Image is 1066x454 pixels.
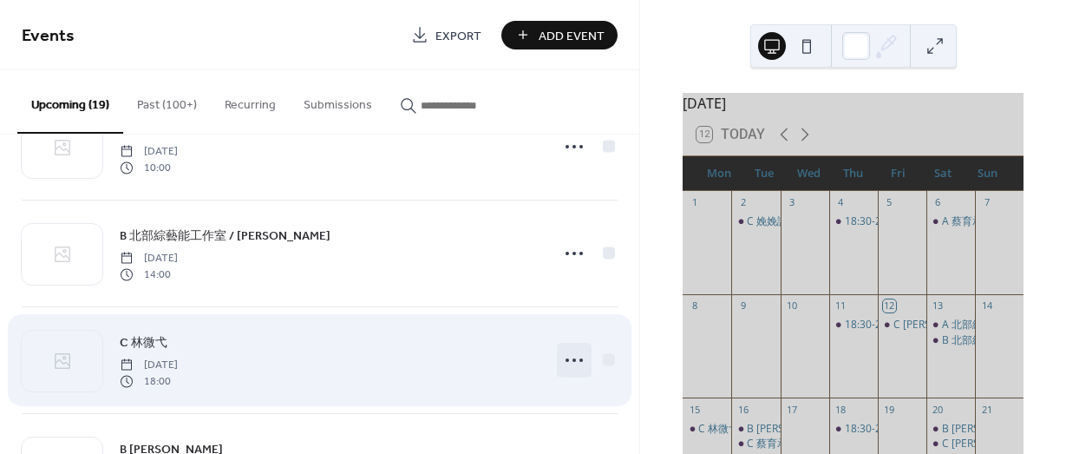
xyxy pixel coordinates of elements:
span: Add Event [539,27,605,45]
div: Thu [831,156,876,191]
div: Tue [742,156,787,191]
div: Mon [696,156,742,191]
span: 14:00 [120,266,178,282]
div: B 林筠喬 [731,422,780,437]
div: 18:30-20:30 瑜珈 / 林嘉麗 [829,422,878,437]
div: 18:30-20:30 瑜珈 / 林嘉麗 [845,214,965,229]
div: 18:30-20:30 瑜珈 / 林嘉麗 [829,318,878,332]
div: [DATE] [683,93,1023,114]
div: B [PERSON_NAME] [942,422,1033,437]
div: 16 [736,403,749,416]
div: Wed [786,156,831,191]
div: C 林微弋 [683,422,731,437]
div: 18:30-20:30 瑜珈 / 林嘉麗 [845,318,965,332]
div: B [PERSON_NAME] [747,422,838,437]
div: 12 [883,299,896,313]
button: Submissions [290,70,386,132]
div: 19 [883,403,896,416]
div: 21 [980,403,993,416]
span: 18:00 [120,373,178,389]
div: C [PERSON_NAME] [893,318,984,332]
div: 9 [736,299,749,313]
div: C 蔡育承 [747,437,788,451]
div: 7 [980,196,993,209]
span: [DATE] [120,358,178,373]
div: Sun [965,156,1010,191]
div: 2 [736,196,749,209]
div: 17 [786,403,799,416]
div: Sat [920,156,965,191]
button: Recurring [211,70,290,132]
div: C 娩娩課程排練 / 張庭溦 [731,214,780,229]
div: C 林筠喬 [878,318,926,332]
button: Past (100+) [123,70,211,132]
span: Export [435,27,481,45]
span: [DATE] [120,251,178,266]
a: Export [398,21,494,49]
div: Fri [875,156,920,191]
div: 1 [688,196,701,209]
div: A 蔡育承 [926,214,975,229]
div: 14 [980,299,993,313]
div: 3 [786,196,799,209]
div: 11 [834,299,847,313]
div: C 娩娩課程排練 / 張庭溦 [747,214,859,229]
div: 20 [932,403,945,416]
a: B 北部綜藝能工作室 / [PERSON_NAME] [120,226,330,246]
a: C 林微弋 [120,332,167,352]
button: Add Event [501,21,618,49]
div: 4 [834,196,847,209]
div: 15 [688,403,701,416]
div: 18:30-20:30 瑜珈 / 林嘉麗 [829,214,878,229]
div: B 林筠喬 [926,422,975,437]
div: B 北部綜藝能工作室 / 林筠喬 [926,333,975,348]
div: 6 [932,196,945,209]
div: A 北部綜藝能工作室 / 林筠喬 [926,318,975,332]
div: C 林筠喬 [926,437,975,451]
div: C 蔡育承 [731,437,780,451]
div: C 林微弋 [698,422,739,437]
span: [DATE] [120,144,178,160]
div: 8 [688,299,701,313]
span: Events [22,19,75,53]
span: C 林微弋 [120,334,167,352]
div: 10 [786,299,799,313]
span: B 北部綜藝能工作室 / [PERSON_NAME] [120,227,330,246]
div: 5 [883,196,896,209]
div: 18:30-20:30 瑜珈 / 林嘉麗 [845,422,965,437]
div: C [PERSON_NAME] [942,437,1033,451]
div: 13 [932,299,945,313]
span: 10:00 [120,160,178,175]
button: Upcoming (19) [17,70,123,134]
div: 18 [834,403,847,416]
div: A 蔡育承 [942,214,983,229]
